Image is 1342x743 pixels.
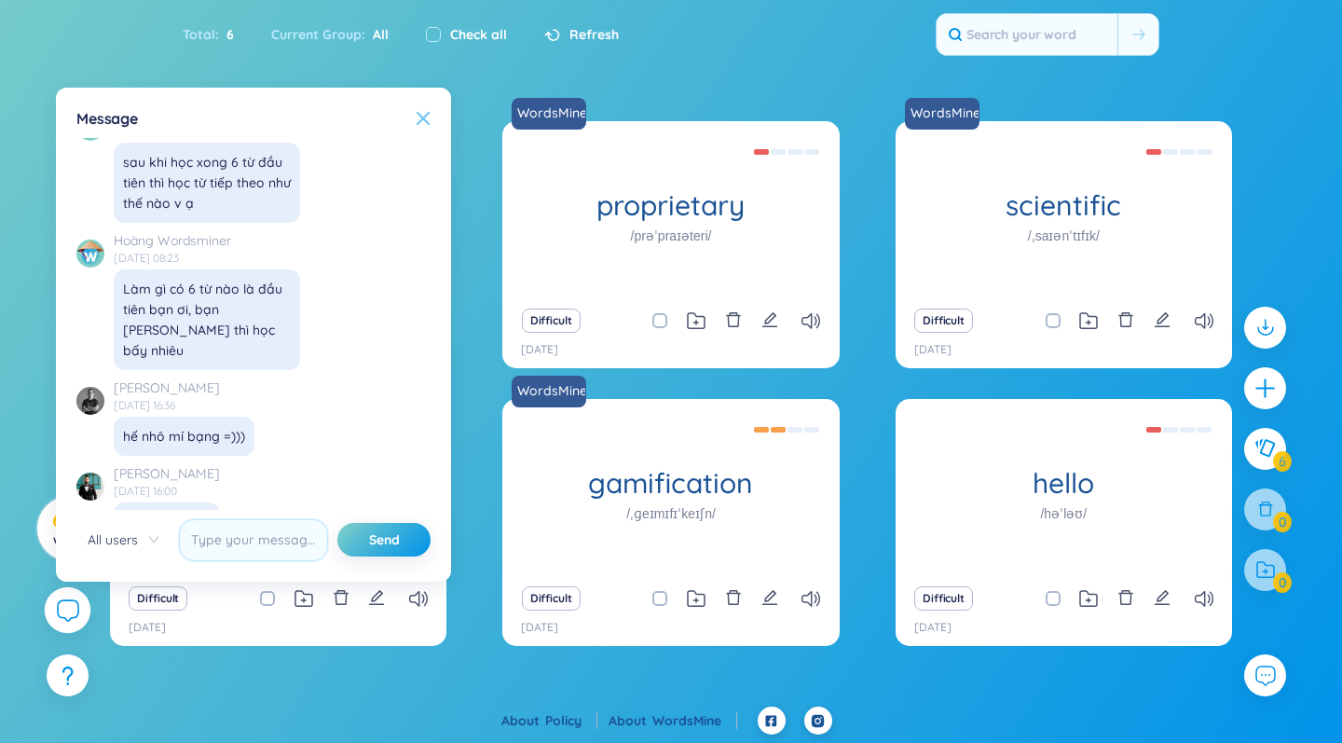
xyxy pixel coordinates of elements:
[512,376,594,407] a: WordsMine
[114,378,254,398] a: [PERSON_NAME]
[1028,226,1100,246] h1: /ˌsaɪənˈtɪfɪk/
[725,589,742,606] span: delete
[903,103,981,122] a: WordsMine
[725,585,742,612] button: delete
[1117,585,1134,612] button: delete
[631,226,712,246] h1: /prəˈpraɪəteri/
[914,341,952,359] p: [DATE]
[76,473,104,501] img: avatar
[114,484,220,499] span: [DATE] 16:00
[114,463,220,484] a: [PERSON_NAME]
[1154,311,1171,328] span: edit
[569,24,619,45] span: Refresh
[365,26,389,43] span: All
[761,311,778,328] span: edit
[896,467,1232,500] h1: hello
[761,585,778,612] button: edit
[1117,311,1134,328] span: delete
[333,585,349,612] button: delete
[626,503,716,524] h1: /ˌɡeɪmɪfɪˈkeɪʃn/
[545,712,597,729] a: Policy
[609,710,737,731] div: About
[450,24,507,45] label: Check all
[219,24,234,45] span: 6
[114,251,300,266] span: [DATE] 08:23
[123,152,291,213] div: sau khi học xong 6 từ đầu tiên thì học từ tiếp theo như thế nào v ạ
[114,230,300,251] a: Hoàng Wordsminer
[1154,585,1171,612] button: edit
[725,311,742,328] span: delete
[522,309,581,333] button: Difficult
[76,378,104,415] a: avatar
[1040,503,1087,524] h1: /həˈləʊ/
[914,309,973,333] button: Difficult
[76,240,104,268] img: avatar
[253,15,407,54] div: Current Group :
[501,710,597,731] div: About
[337,523,431,557] button: Send
[333,589,349,606] span: delete
[522,586,581,611] button: Difficult
[48,513,90,546] h3: 6
[129,586,187,611] button: Difficult
[1117,308,1134,334] button: delete
[510,103,588,122] a: WordsMine
[512,98,594,130] a: WordsMine
[652,712,737,729] a: WordsMine
[725,308,742,334] button: delete
[369,530,400,549] span: Send
[368,589,385,606] span: edit
[123,426,245,447] div: hế nhô mí bạng =)))
[88,526,158,554] span: All users
[905,98,987,130] a: WordsMine
[368,585,385,612] button: edit
[896,189,1232,222] h1: scientific
[114,398,254,413] span: [DATE] 16:36
[76,463,104,501] a: avatar
[179,519,328,561] input: Type your message here...
[129,619,166,637] p: [DATE]
[183,15,253,54] div: Total :
[521,619,558,637] p: [DATE]
[76,230,104,268] a: avatar
[510,381,588,400] a: WordsMine
[1154,589,1171,606] span: edit
[914,619,952,637] p: [DATE]
[937,14,1117,55] input: Search your word
[761,308,778,334] button: edit
[76,108,138,129] span: Message
[761,589,778,606] span: edit
[521,341,558,359] p: [DATE]
[1154,308,1171,334] button: edit
[914,586,973,611] button: Difficult
[502,189,839,222] h1: proprietary
[76,387,104,415] img: avatar
[502,467,839,500] h1: gamification
[1117,589,1134,606] span: delete
[123,279,291,361] div: Làm gì có 6 từ nào là đầu tiên bạn ơi, bạn [PERSON_NAME] thì học bấy nhiêu
[1253,377,1277,400] span: plus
